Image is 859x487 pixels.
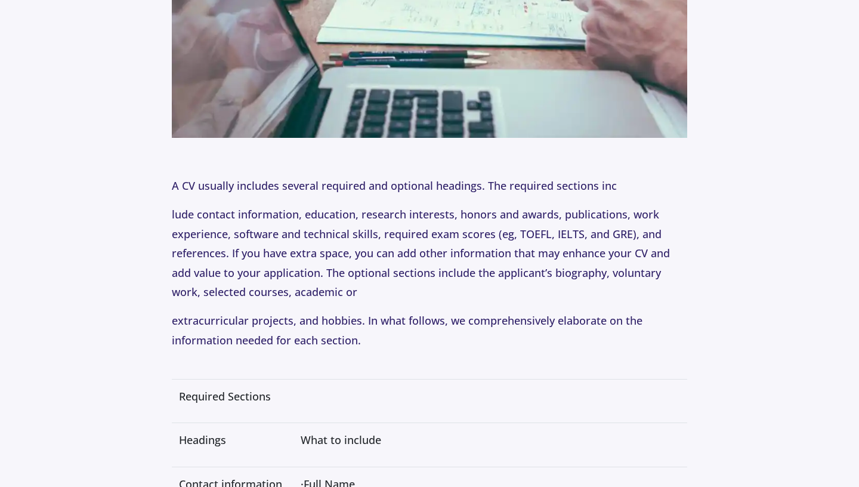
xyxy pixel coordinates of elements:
span: What to include [301,433,381,447]
span: Required Sections [179,389,271,403]
p: lude contact information, education, research interests, honors and awards, publications, work ex... [172,205,687,301]
p: A CV usually includes several required and optional headings. The required sections inc [172,176,687,195]
p: extracurricular projects, and hobbies. In what follows, we comprehensively elaborate on the infor... [172,311,687,369]
span: Headings [179,433,226,447]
